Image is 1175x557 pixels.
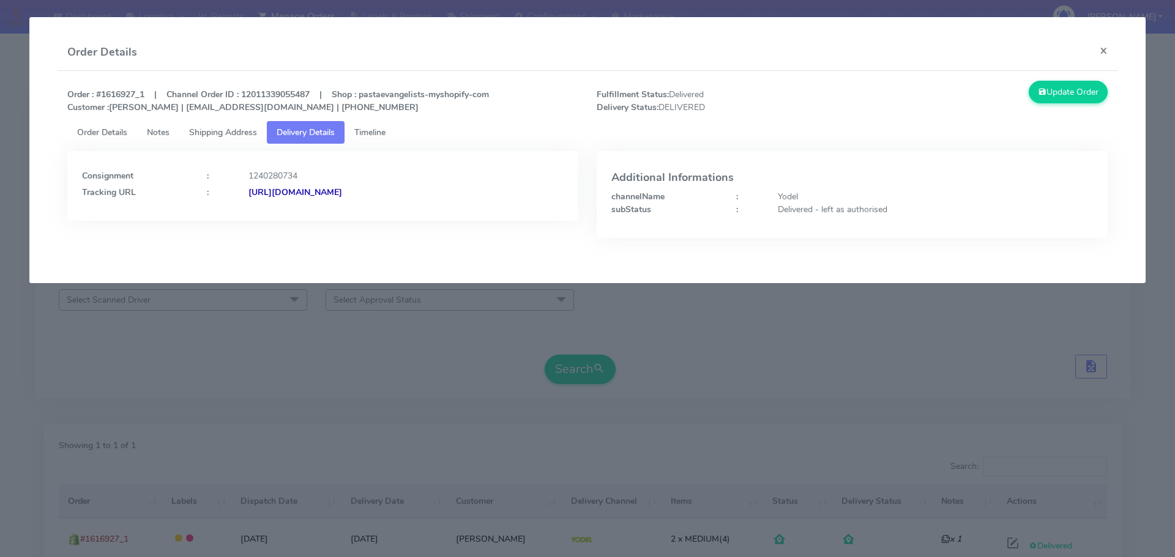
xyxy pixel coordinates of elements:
div: Yodel [769,190,1102,203]
strong: Order : #1616927_1 | Channel Order ID : 12011339055487 | Shop : pastaevangelists-myshopify-com [P... [67,89,489,113]
strong: [URL][DOMAIN_NAME] [248,186,342,198]
h4: Order Details [67,44,137,61]
span: Notes [147,127,170,138]
span: Shipping Address [189,127,257,138]
span: Delivered DELIVERED [587,88,852,114]
strong: Delivery Status: [597,101,658,113]
strong: : [736,191,738,202]
strong: : [207,186,209,198]
span: Delivery Details [277,127,335,138]
strong: : [207,170,209,182]
div: 1240280734 [239,169,573,182]
strong: Customer : [67,101,109,113]
strong: subStatus [611,204,651,215]
button: Close [1090,34,1117,67]
strong: Tracking URL [82,186,136,198]
strong: Consignment [82,170,133,182]
span: Order Details [77,127,127,138]
div: Delivered - left as authorised [769,203,1102,216]
strong: : [736,204,738,215]
button: Update Order [1029,81,1108,103]
h4: Additional Informations [611,172,1093,184]
ul: Tabs [67,121,1108,144]
span: Timeline [354,127,386,138]
strong: Fulfillment Status: [597,89,669,100]
strong: channelName [611,191,665,202]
